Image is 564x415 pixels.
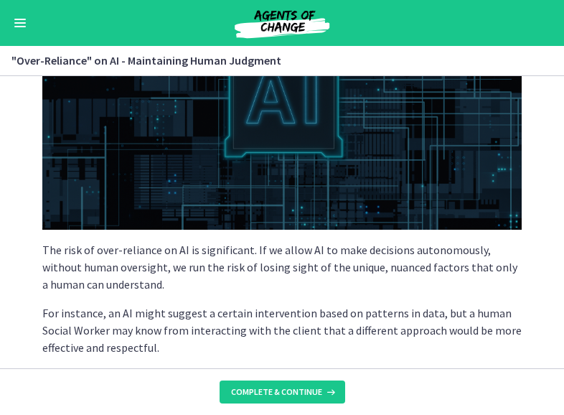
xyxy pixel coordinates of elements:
[231,386,322,398] span: Complete & continue
[220,381,345,404] button: Complete & continue
[42,243,517,292] span: The risk of over-reliance on AI is significant. If we allow AI to make decisions autonomously, wi...
[42,306,522,355] span: For instance, an AI might suggest a certain intervention based on patterns in data, but a human S...
[11,14,29,32] button: Enable menu
[196,6,368,40] img: Agents of Change
[11,52,535,69] h3: "Over-Reliance" on AI - Maintaining Human Judgment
